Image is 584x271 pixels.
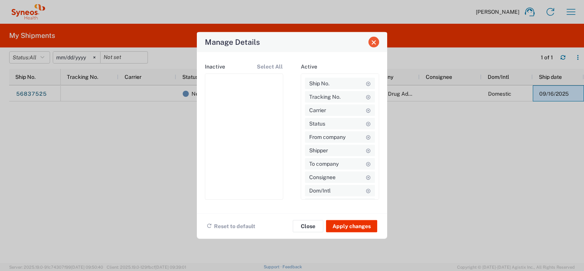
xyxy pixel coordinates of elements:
button: Reset to default [207,219,256,233]
span: Dom/Intl [309,185,331,196]
span: Status [309,118,325,129]
span: Shipper [309,145,328,156]
h4: Manage Details [205,36,260,47]
span: Tracking No. [309,91,341,103]
button: Apply changes [326,220,377,232]
span: Ship No. [309,78,329,89]
h4: Active [301,64,317,70]
button: Select All [256,60,283,74]
span: From company [309,131,346,143]
button: Close [293,220,323,232]
span: To company [309,158,339,170]
span: Consignee [309,171,336,183]
span: Ship date [309,198,332,210]
h4: Inactive [205,64,225,70]
span: Carrier [309,104,326,116]
button: Close [368,37,379,47]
